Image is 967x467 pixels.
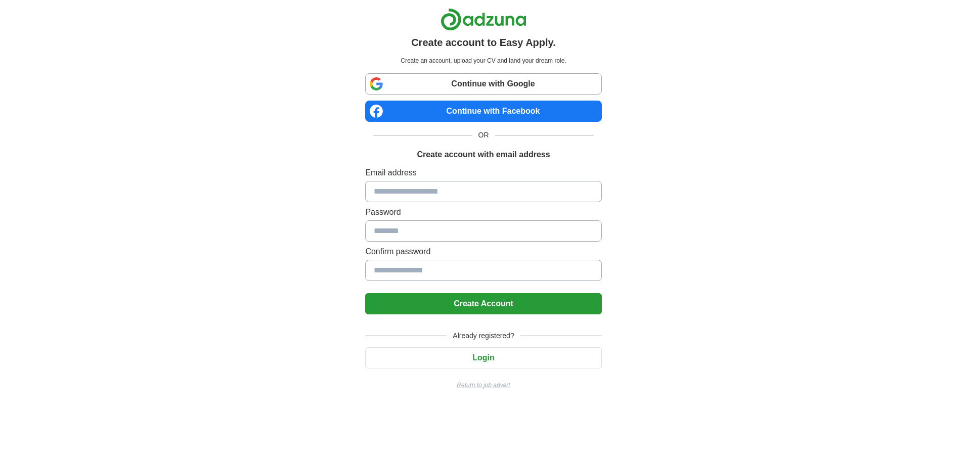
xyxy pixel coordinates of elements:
label: Password [365,206,601,218]
a: Login [365,353,601,362]
h1: Create account with email address [417,149,550,161]
label: Email address [365,167,601,179]
h1: Create account to Easy Apply. [411,35,556,50]
a: Continue with Facebook [365,101,601,122]
span: Already registered? [447,331,520,341]
img: Adzuna logo [441,8,526,31]
button: Login [365,347,601,368]
label: Confirm password [365,246,601,258]
a: Continue with Google [365,73,601,95]
button: Create Account [365,293,601,314]
p: Create an account, upload your CV and land your dream role. [367,56,599,65]
span: OR [472,130,495,141]
a: Return to job advert [365,381,601,390]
